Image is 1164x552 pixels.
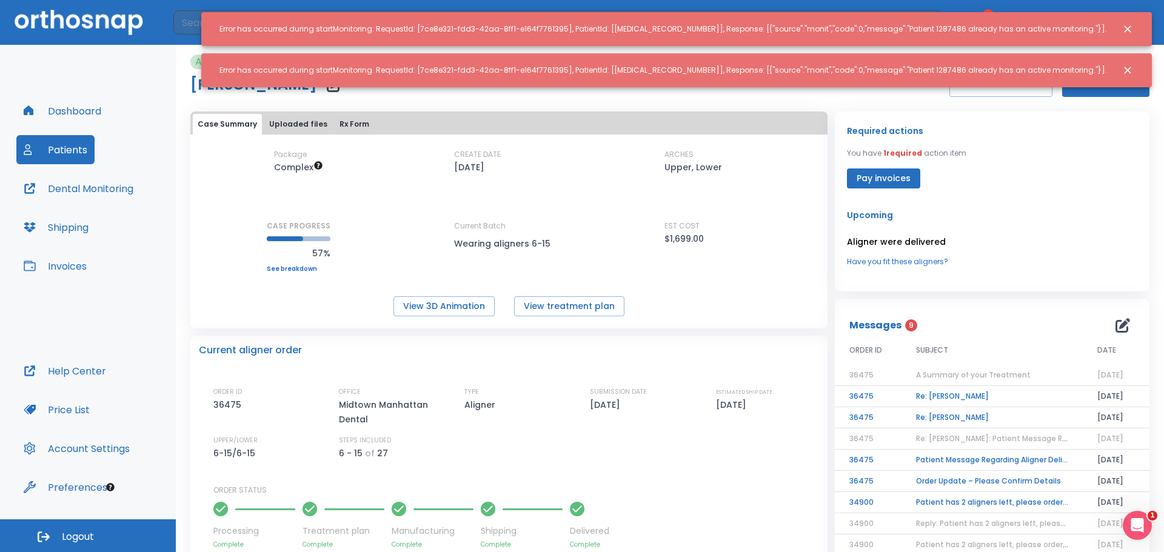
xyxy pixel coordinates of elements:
[219,19,1107,39] div: Error has occurred during startMonitoring. RequestId: [7ce8e321-fdd3-42aa-8ff1-e164f7761395], Pat...
[365,446,375,461] p: of
[1083,471,1149,492] td: [DATE]
[835,386,901,407] td: 36475
[1097,539,1123,550] span: [DATE]
[303,540,384,549] p: Complete
[570,540,609,549] p: Complete
[274,149,307,160] p: Package
[16,174,141,203] button: Dental Monitoring
[664,231,704,246] p: $1,699.00
[835,450,901,471] td: 36475
[454,236,563,251] p: Wearing aligners 6-15
[213,446,259,461] p: 6-15/6-15
[303,525,384,537] p: Treatment plan
[847,256,1137,267] a: Have you fit these aligners?
[849,539,874,550] span: 34900
[393,296,495,316] button: View 3D Animation
[1083,386,1149,407] td: [DATE]
[847,234,1137,249] p: Aligner were delivered
[835,471,901,492] td: 36475
[219,60,1107,81] div: Error has occurred during startMonitoring. RequestId: [7ce8e321-fdd3-42aa-8ff1-e164f7761395], Pat...
[213,525,295,537] p: Processing
[213,387,242,397] p: ORDER ID
[62,530,94,544] span: Logout
[16,395,97,424] button: Price List
[15,10,143,35] img: Orthosnap
[339,435,391,446] p: STEPS INCLUDED
[901,492,1083,513] td: Patient has 2 aligners left, please order next set!
[454,160,484,175] p: [DATE]
[392,525,473,537] p: Manufacturing
[590,397,624,412] p: [DATE]
[1083,450,1149,471] td: [DATE]
[883,148,922,158] span: 1 required
[1123,511,1152,540] iframe: Intercom live chat
[849,345,882,356] span: ORDER ID
[16,473,115,502] a: Preferences
[267,265,330,273] a: See breakdown
[267,221,330,231] p: CASE PROGRESS
[392,540,473,549] p: Complete
[1097,370,1123,380] span: [DATE]
[339,387,361,397] p: OFFICE
[916,539,1099,550] span: Patient has 2 aligners left, please order next set!
[916,370,1031,380] span: A Summary of your Treatment
[664,160,722,175] p: Upper, Lower
[1148,511,1157,520] span: 1
[1097,518,1123,528] span: [DATE]
[1097,433,1123,444] span: [DATE]
[716,387,772,397] p: ESTIMATED SHIP DATE
[570,525,609,537] p: Delivered
[514,296,624,316] button: View treatment plan
[847,148,966,159] p: You have action item
[16,135,95,164] button: Patients
[193,114,825,135] div: tabs
[664,149,694,160] p: ARCHES
[664,221,700,231] p: EST COST
[213,397,246,412] p: 36475
[716,397,751,412] p: [DATE]
[339,397,442,427] p: Midtown Manhattan Dental
[274,161,323,173] span: Up to 50 Steps (100 aligners)
[195,55,249,69] p: At Practice
[464,397,500,412] p: Aligner
[335,114,374,135] button: Rx Form
[16,356,113,385] a: Help Center
[16,434,137,463] button: Account Settings
[173,10,921,35] input: Search by Patient Name or Case #
[377,446,388,461] p: 27
[849,318,901,333] p: Messages
[849,433,874,444] span: 36475
[847,124,923,138] p: Required actions
[1097,345,1116,356] span: DATE
[481,540,563,549] p: Complete
[1117,59,1139,81] button: Close notification
[916,345,948,356] span: SUBJECT
[481,525,563,537] p: Shipping
[1117,18,1139,40] button: Close notification
[16,96,109,125] button: Dashboard
[105,482,116,493] div: Tooltip anchor
[835,492,901,513] td: 34900
[190,78,317,92] h1: [PERSON_NAME]
[16,213,96,242] button: Shipping
[901,450,1083,471] td: Patient Message Regarding Aligner Delivery
[267,246,330,261] p: 57%
[849,518,874,528] span: 34900
[213,435,258,446] p: UPPER/LOWER
[590,387,647,397] p: SUBMISSION DATE
[901,471,1083,492] td: Order Update – Please Confirm Details
[901,407,1083,428] td: Re: [PERSON_NAME]
[835,407,901,428] td: 36475
[847,208,1137,222] p: Upcoming
[193,114,262,135] button: Case Summary
[916,518,1122,528] span: Reply: Patient has 2 aligners left, please order next set!
[454,149,501,160] p: CREATE DATE
[16,251,94,281] a: Invoices
[464,387,479,397] p: TYPE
